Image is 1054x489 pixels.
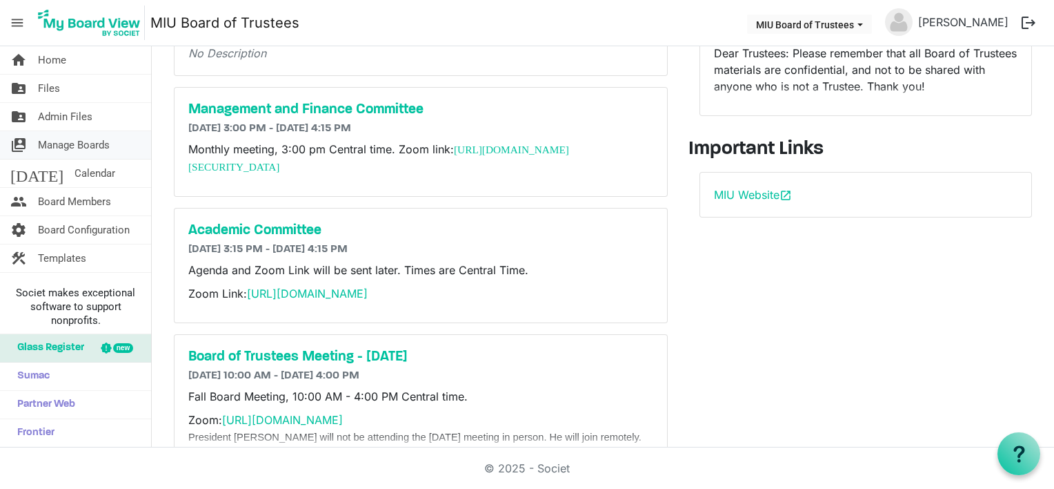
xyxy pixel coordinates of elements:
[188,432,642,443] span: President [PERSON_NAME] will not be attending the [DATE] meeting in person. He will join remotely.
[885,8,913,36] img: no-profile-picture.svg
[10,216,27,244] span: settings
[38,131,110,159] span: Manage Boards
[714,188,792,202] a: MIU Websiteopen_in_new
[188,122,653,135] h6: [DATE] 3:00 PM - [DATE] 4:15 PM
[10,419,54,447] span: Frontier
[222,413,343,427] a: [URL][DOMAIN_NAME]
[188,262,653,278] p: Agenda and Zoom Link will be sent later. Times are Central Time.
[38,245,86,272] span: Templates
[747,15,872,34] button: MIU Board of Trustees dropdownbutton
[484,461,570,475] a: © 2025 - Societ
[188,45,653,61] p: No Description
[10,245,27,272] span: construction
[10,103,27,131] span: folder_shared
[188,412,653,445] p: Zoom:
[10,391,75,419] span: Partner Web
[10,334,84,362] span: Glass Register
[10,160,63,187] span: [DATE]
[10,75,27,102] span: folder_shared
[779,189,792,202] span: open_in_new
[188,141,653,175] p: Monthly meeting, 3:00 pm Central time. Zoom link:
[714,45,1017,95] p: Dear Trustees: Please remember that all Board of Trustees materials are confidential, and not to ...
[10,363,50,390] span: Sumac
[188,222,653,239] a: Academic Committee
[188,287,368,300] span: Zoom Link:
[188,370,653,383] h6: [DATE] 10:00 AM - [DATE] 4:00 PM
[10,131,27,159] span: switch_account
[34,6,145,40] img: My Board View Logo
[113,343,133,353] div: new
[74,160,115,187] span: Calendar
[188,102,653,118] a: Management and Finance Committee
[247,287,368,300] a: [URL][DOMAIN_NAME]
[38,216,130,244] span: Board Configuration
[1014,8,1043,37] button: logout
[38,188,111,215] span: Board Members
[4,10,30,36] span: menu
[188,388,653,405] p: Fall Board Meeting, 10:00 AM - 4:00 PM Central time.
[10,46,27,74] span: home
[6,286,145,327] span: Societ makes exceptional software to support nonprofits.
[38,75,60,102] span: Files
[34,6,150,40] a: My Board View Logo
[688,138,1043,162] h3: Important Links
[38,46,66,74] span: Home
[188,243,653,256] h6: [DATE] 3:15 PM - [DATE] 4:15 PM
[150,9,299,37] a: MIU Board of Trustees
[10,188,27,215] span: people
[913,8,1014,36] a: [PERSON_NAME]
[188,144,569,173] a: [URL][DOMAIN_NAME][SECURITY_DATA]
[188,349,653,365] a: Board of Trustees Meeting - [DATE]
[38,103,92,131] span: Admin Files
